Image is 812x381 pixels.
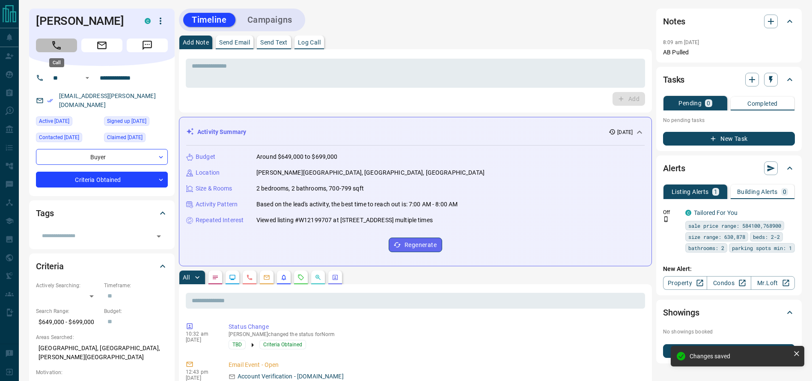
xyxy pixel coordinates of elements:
[183,39,209,45] p: Add Note
[36,369,168,376] p: Motivation:
[36,14,132,28] h1: [PERSON_NAME]
[714,189,717,195] p: 1
[694,209,738,216] a: Tailored For You
[49,58,64,67] div: Call
[298,39,321,45] p: Log Call
[783,189,786,195] p: 0
[617,128,633,136] p: [DATE]
[36,341,168,364] p: [GEOGRAPHIC_DATA], [GEOGRAPHIC_DATA], [PERSON_NAME][GEOGRAPHIC_DATA]
[36,116,100,128] div: Thu Sep 11 2025
[36,259,64,273] h2: Criteria
[104,282,168,289] p: Timeframe:
[196,184,232,193] p: Size & Rooms
[332,274,339,281] svg: Agent Actions
[707,276,751,290] a: Condos
[196,168,220,177] p: Location
[186,331,216,337] p: 10:32 am
[672,189,709,195] p: Listing Alerts
[145,18,151,24] div: condos.ca
[753,232,780,241] span: beds: 2-2
[688,232,745,241] span: size range: 630,878
[127,39,168,52] span: Message
[36,172,168,188] div: Criteria Obtained
[229,274,236,281] svg: Lead Browsing Activity
[212,274,219,281] svg: Notes
[183,13,235,27] button: Timeline
[256,152,338,161] p: Around $649,000 to $699,000
[232,340,242,349] span: TBD
[678,100,702,106] p: Pending
[229,331,642,337] p: [PERSON_NAME] changed the status for Norm
[36,149,168,165] div: Buyer
[36,315,100,329] p: $649,000 - $699,000
[36,256,168,277] div: Criteria
[36,206,54,220] h2: Tags
[186,124,645,140] div: Activity Summary[DATE]
[36,133,100,145] div: Thu Sep 11 2025
[751,276,795,290] a: Mr.Loft
[81,39,122,52] span: Email
[39,117,69,125] span: Active [DATE]
[186,375,216,381] p: [DATE]
[107,117,146,125] span: Signed up [DATE]
[688,221,781,230] span: sale price range: 584100,768900
[229,360,642,369] p: Email Event - Open
[707,100,710,106] p: 0
[196,152,215,161] p: Budget
[663,328,795,336] p: No showings booked
[263,274,270,281] svg: Emails
[389,238,442,252] button: Regenerate
[183,274,190,280] p: All
[663,39,699,45] p: 8:09 am [DATE]
[663,216,669,222] svg: Push Notification Only
[59,92,156,108] a: [EMAIL_ADDRESS][PERSON_NAME][DOMAIN_NAME]
[256,216,433,225] p: Viewed listing #W12199707 at [STREET_ADDRESS] multiple times
[107,133,143,142] span: Claimed [DATE]
[663,132,795,146] button: New Task
[663,276,707,290] a: Property
[663,306,699,319] h2: Showings
[297,274,304,281] svg: Requests
[36,307,100,315] p: Search Range:
[663,15,685,28] h2: Notes
[256,184,364,193] p: 2 bedrooms, 2 bathrooms, 700-799 sqft
[197,128,246,137] p: Activity Summary
[196,200,238,209] p: Activity Pattern
[219,39,250,45] p: Send Email
[82,73,92,83] button: Open
[263,340,302,349] span: Criteria Obtained
[36,203,168,223] div: Tags
[153,230,165,242] button: Open
[663,208,680,216] p: Off
[663,11,795,32] div: Notes
[663,265,795,274] p: New Alert:
[246,274,253,281] svg: Calls
[315,274,321,281] svg: Opportunities
[732,244,792,252] span: parking spots min: 1
[47,98,53,104] svg: Email Verified
[239,13,301,27] button: Campaigns
[39,133,79,142] span: Contacted [DATE]
[36,333,168,341] p: Areas Searched:
[256,168,485,177] p: [PERSON_NAME][GEOGRAPHIC_DATA], [GEOGRAPHIC_DATA], [GEOGRAPHIC_DATA]
[663,158,795,179] div: Alerts
[104,133,168,145] div: Thu Sep 11 2025
[685,210,691,216] div: condos.ca
[663,302,795,323] div: Showings
[186,337,216,343] p: [DATE]
[688,244,724,252] span: bathrooms: 2
[260,39,288,45] p: Send Text
[36,282,100,289] p: Actively Searching:
[737,189,778,195] p: Building Alerts
[663,114,795,127] p: No pending tasks
[229,322,642,331] p: Status Change
[663,73,684,86] h2: Tasks
[104,116,168,128] div: Thu Sep 11 2025
[36,39,77,52] span: Call
[690,353,790,360] div: Changes saved
[104,307,168,315] p: Budget:
[663,69,795,90] div: Tasks
[663,161,685,175] h2: Alerts
[186,369,216,375] p: 12:43 pm
[663,344,795,358] button: New Showing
